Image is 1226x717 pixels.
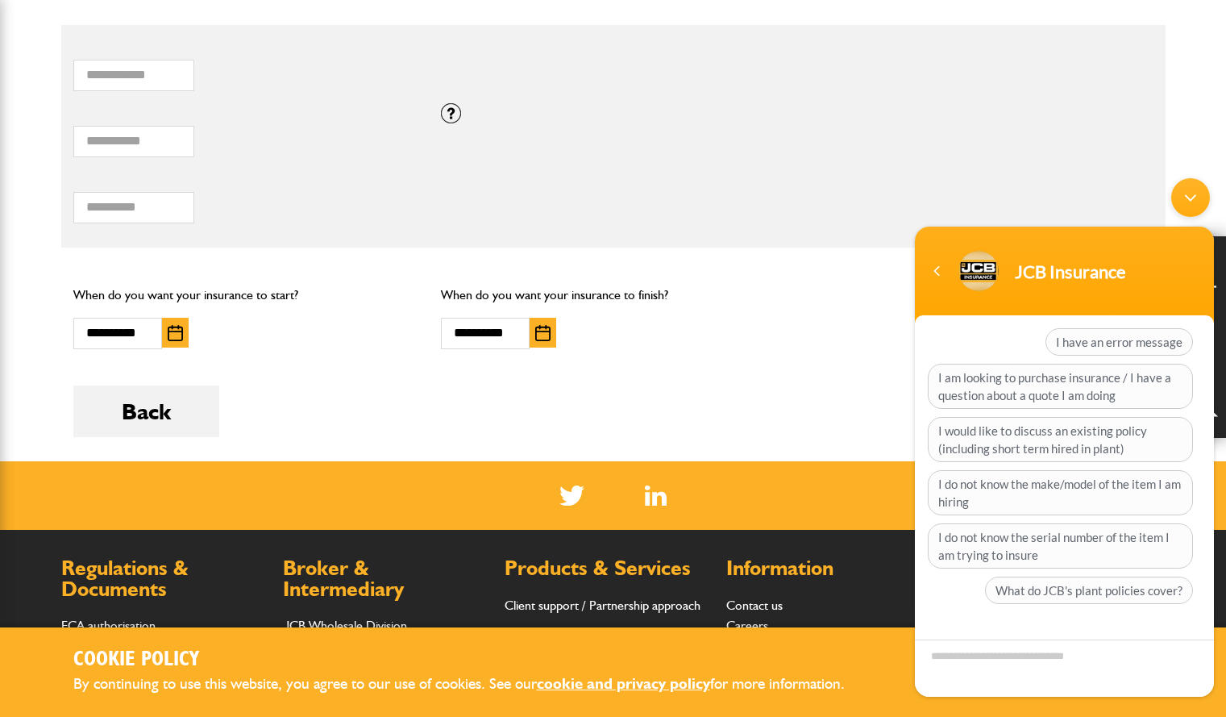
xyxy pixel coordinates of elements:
h2: Products & Services [505,558,710,579]
a: FCA authorisation [61,618,156,633]
p: When do you want your insurance to start? [73,285,418,306]
h2: Information [726,558,932,579]
img: Choose date [535,325,551,341]
a: LinkedIn [645,486,667,506]
a: cookie and privacy policy [537,674,710,693]
img: Linked In [645,486,667,506]
img: Twitter [559,486,584,506]
h2: Cookie Policy [73,648,871,673]
p: By continuing to use this website, you agree to our use of cookies. See our for more information. [73,672,871,697]
iframe: SalesIQ Chatwindow [907,170,1222,705]
img: Choose date [168,325,183,341]
a: JCB Wholesale Division [283,618,407,633]
a: Client support / Partnership approach [505,598,700,613]
h2: Regulations & Documents [61,558,267,599]
a: Careers [726,618,768,633]
p: When do you want your insurance to finish? [441,285,785,306]
h2: Broker & Intermediary [283,558,488,599]
a: Contact us [726,598,783,613]
button: Back [73,386,219,437]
